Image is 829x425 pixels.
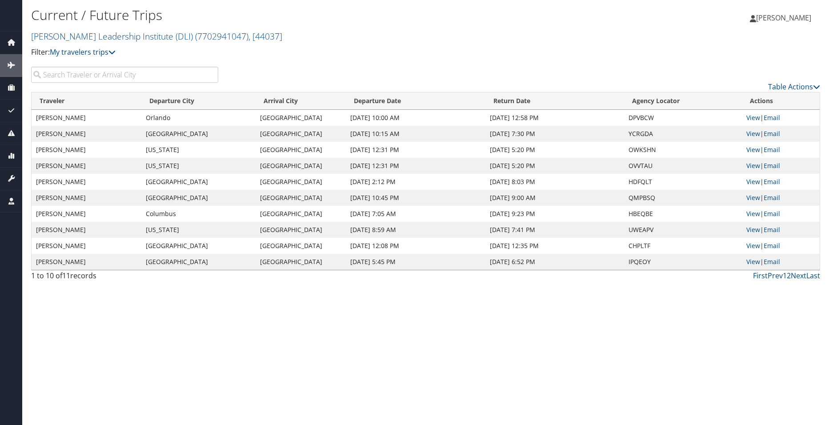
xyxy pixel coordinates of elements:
[485,222,624,238] td: [DATE] 7:41 PM
[141,222,256,238] td: [US_STATE]
[32,254,141,270] td: [PERSON_NAME]
[764,225,780,234] a: Email
[141,190,256,206] td: [GEOGRAPHIC_DATA]
[764,145,780,154] a: Email
[756,13,811,23] span: [PERSON_NAME]
[31,47,557,58] p: Filter:
[50,47,116,57] a: My travelers trips
[346,110,485,126] td: [DATE] 10:00 AM
[141,142,256,158] td: [US_STATE]
[742,190,820,206] td: |
[346,158,485,174] td: [DATE] 12:31 PM
[256,142,346,158] td: [GEOGRAPHIC_DATA]
[768,271,783,281] a: Prev
[742,254,820,270] td: |
[32,110,141,126] td: [PERSON_NAME]
[624,158,742,174] td: OVVTAU
[742,206,820,222] td: |
[346,126,485,142] td: [DATE] 10:15 AM
[764,193,780,202] a: Email
[141,126,256,142] td: [GEOGRAPHIC_DATA]
[624,92,742,110] th: Agency Locator: activate to sort column ascending
[141,206,256,222] td: Columbus
[256,190,346,206] td: [GEOGRAPHIC_DATA]
[624,190,742,206] td: QMPBSQ
[783,271,787,281] a: 1
[746,193,760,202] a: View
[764,161,780,170] a: Email
[624,238,742,254] td: CHPLTF
[248,30,282,42] span: , [ 44037 ]
[256,254,346,270] td: [GEOGRAPHIC_DATA]
[62,271,70,281] span: 11
[624,254,742,270] td: IPQEOY
[346,222,485,238] td: [DATE] 8:59 AM
[141,174,256,190] td: [GEOGRAPHIC_DATA]
[787,271,791,281] a: 2
[485,254,624,270] td: [DATE] 6:52 PM
[764,241,780,250] a: Email
[32,158,141,174] td: [PERSON_NAME]
[346,238,485,254] td: [DATE] 12:08 PM
[742,142,820,158] td: |
[256,126,346,142] td: [GEOGRAPHIC_DATA]
[485,174,624,190] td: [DATE] 8:03 PM
[764,257,780,266] a: Email
[256,206,346,222] td: [GEOGRAPHIC_DATA]
[746,113,760,122] a: View
[32,174,141,190] td: [PERSON_NAME]
[746,161,760,170] a: View
[141,238,256,254] td: [GEOGRAPHIC_DATA]
[346,206,485,222] td: [DATE] 7:05 AM
[346,254,485,270] td: [DATE] 5:45 PM
[32,238,141,254] td: [PERSON_NAME]
[346,190,485,206] td: [DATE] 10:45 PM
[764,177,780,186] a: Email
[753,271,768,281] a: First
[624,174,742,190] td: HDFQLT
[746,145,760,154] a: View
[32,142,141,158] td: [PERSON_NAME]
[742,174,820,190] td: |
[256,222,346,238] td: [GEOGRAPHIC_DATA]
[485,92,624,110] th: Return Date: activate to sort column ascending
[746,241,760,250] a: View
[485,110,624,126] td: [DATE] 12:58 PM
[746,257,760,266] a: View
[624,110,742,126] td: DPVBCW
[32,222,141,238] td: [PERSON_NAME]
[31,270,218,285] div: 1 to 10 of records
[742,110,820,126] td: |
[624,206,742,222] td: HBEQBE
[256,174,346,190] td: [GEOGRAPHIC_DATA]
[624,142,742,158] td: OWKSHN
[624,126,742,142] td: YCRGDA
[624,222,742,238] td: UWEAPV
[485,158,624,174] td: [DATE] 5:20 PM
[742,158,820,174] td: |
[485,238,624,254] td: [DATE] 12:35 PM
[346,92,485,110] th: Departure Date: activate to sort column descending
[31,67,218,83] input: Search Traveler or Arrival City
[768,82,820,92] a: Table Actions
[742,238,820,254] td: |
[141,158,256,174] td: [US_STATE]
[32,190,141,206] td: [PERSON_NAME]
[195,30,248,42] span: ( 7702941047 )
[750,4,820,31] a: [PERSON_NAME]
[742,126,820,142] td: |
[485,190,624,206] td: [DATE] 9:00 AM
[764,209,780,218] a: Email
[485,206,624,222] td: [DATE] 9:23 PM
[256,238,346,254] td: [GEOGRAPHIC_DATA]
[485,142,624,158] td: [DATE] 5:20 PM
[746,209,760,218] a: View
[764,129,780,138] a: Email
[256,110,346,126] td: [GEOGRAPHIC_DATA]
[141,110,256,126] td: Orlando
[32,92,141,110] th: Traveler: activate to sort column ascending
[764,113,780,122] a: Email
[346,174,485,190] td: [DATE] 2:12 PM
[31,30,282,42] a: [PERSON_NAME] Leadership Institute (DLI)
[742,92,820,110] th: Actions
